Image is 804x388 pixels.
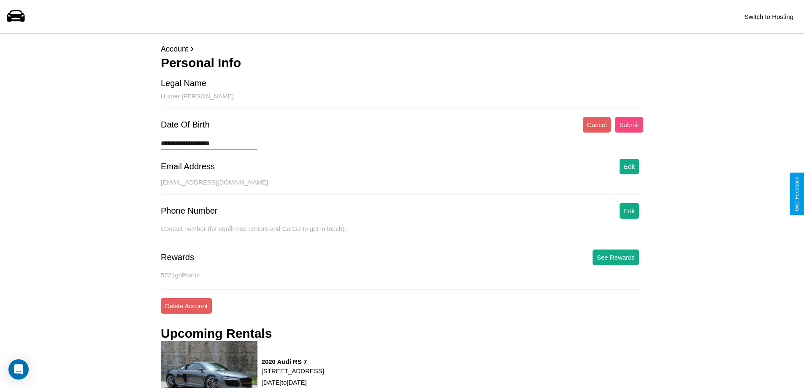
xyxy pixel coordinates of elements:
button: Submit [615,117,643,133]
button: Edit [620,159,639,174]
button: See Rewards [593,250,639,265]
h3: 2020 Audi RS 7 [262,358,324,365]
p: Account [161,42,643,56]
div: Contact number (for confirmed renters and CarGo to get in touch). [161,225,643,241]
div: [EMAIL_ADDRESS][DOMAIN_NAME] [161,179,643,195]
div: Phone Number [161,206,218,216]
button: Delete Account [161,298,212,314]
h3: Personal Info [161,56,643,70]
p: [DATE] to [DATE] [262,377,324,388]
div: Date Of Birth [161,120,210,130]
button: Switch to Hosting [740,9,798,24]
div: Email Address [161,162,215,171]
div: Open Intercom Messenger [8,359,29,380]
p: [STREET_ADDRESS] [262,365,324,377]
button: Cancel [583,117,611,133]
p: 5721 goPoints [161,269,643,281]
div: Rewards [161,252,194,262]
div: Hunter [PERSON_NAME] [161,92,643,109]
button: Edit [620,203,639,219]
div: Give Feedback [794,177,800,211]
div: Legal Name [161,79,206,88]
h3: Upcoming Rentals [161,326,272,341]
